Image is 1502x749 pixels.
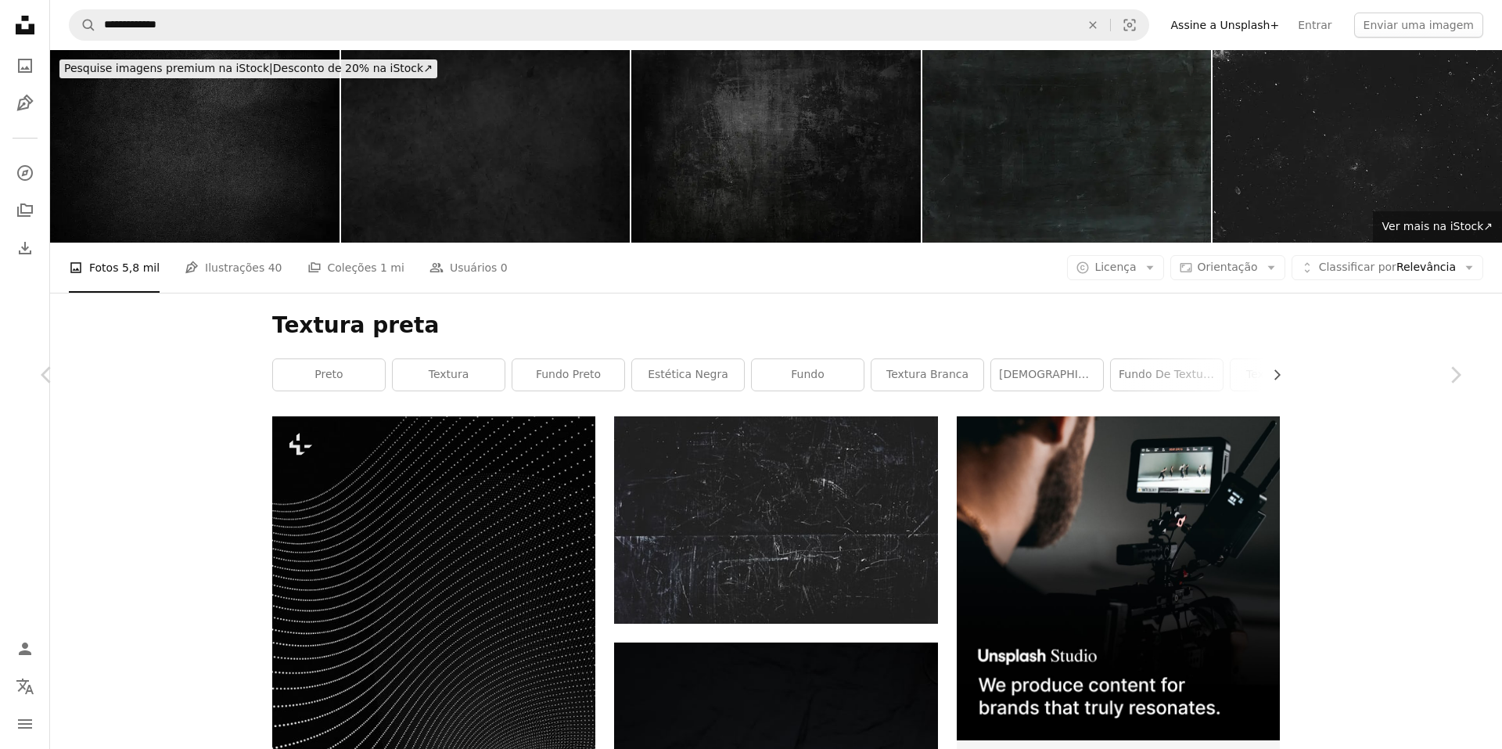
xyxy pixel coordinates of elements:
img: poeira arranhões fundo preto efeito vintage [1213,50,1502,243]
button: Classificar porRelevância [1292,255,1483,280]
img: Escuro fundo de textura de tecido preto [50,50,340,243]
a: textura escura [1231,359,1342,391]
button: Pesquise na Unsplash [70,10,96,40]
button: Limpar [1076,10,1110,40]
a: fundo preto [512,359,624,391]
h1: Textura preta [272,311,1280,340]
a: Ver mais na iStock↗ [1373,211,1502,243]
a: Entrar / Cadastrar-se [9,633,41,664]
img: file-1715652217532-464736461acbimage [957,416,1280,740]
a: pintura abstrata branca e preta [614,513,937,527]
button: rolar lista para a direita [1263,359,1280,391]
a: Entrar [1288,13,1341,38]
img: Chalkboard [922,50,1212,243]
a: Assine a Unsplash+ [1162,13,1289,38]
a: Usuários 0 [429,243,508,293]
a: fundo de textura preta [1111,359,1223,391]
a: Ilustrações [9,88,41,119]
button: Orientação [1170,255,1285,280]
a: Coleções 1 mi [307,243,404,293]
a: uma foto em preto e branco de um padrão ondulado [272,611,595,625]
form: Pesquise conteúdo visual em todo o site [69,9,1149,41]
span: Desconto de 20% na iStock ↗ [64,62,433,74]
span: Ver mais na iStock ↗ [1382,220,1493,232]
button: Idioma [9,671,41,702]
span: 1 mi [380,259,404,276]
a: textura [393,359,505,391]
span: 0 [501,259,508,276]
img: pintura abstrata branca e preta [614,416,937,624]
span: Orientação [1198,261,1258,273]
a: Coleções [9,195,41,226]
button: Enviar uma imagem [1354,13,1483,38]
a: estética negra [632,359,744,391]
button: Menu [9,708,41,740]
a: [DEMOGRAPHIC_DATA] [991,359,1103,391]
button: Pesquisa visual [1111,10,1148,40]
span: Licença [1094,261,1136,273]
button: Licença [1067,255,1163,280]
span: Pesquise imagens premium na iStock | [64,62,273,74]
a: Próximo [1408,300,1502,450]
a: Explorar [9,157,41,189]
a: textura branca [871,359,983,391]
img: Black dark concrete wall background. Pattern board cement texture grunge dirty scratched for show... [341,50,631,243]
a: Histórico de downloads [9,232,41,264]
a: preto [273,359,385,391]
span: Classificar por [1319,261,1396,273]
a: Ilustrações 40 [185,243,282,293]
img: De fundo texturizado [631,50,921,243]
span: Relevância [1319,260,1456,275]
a: Fotos [9,50,41,81]
span: 40 [268,259,282,276]
a: Pesquise imagens premium na iStock|Desconto de 20% na iStock↗ [50,50,447,88]
a: fundo [752,359,864,391]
